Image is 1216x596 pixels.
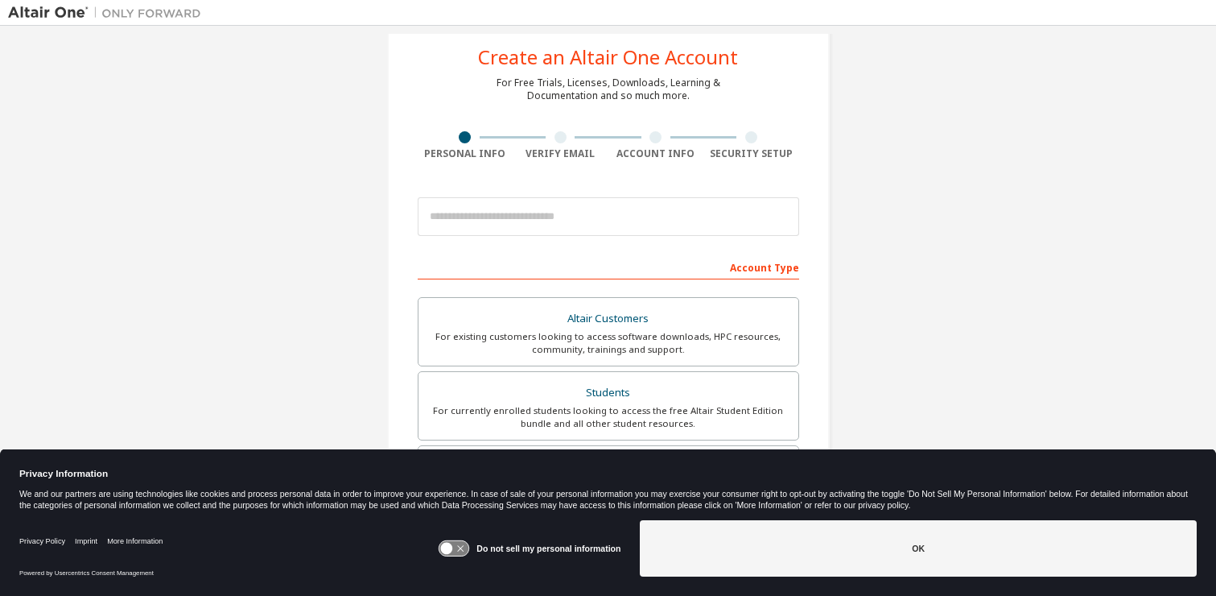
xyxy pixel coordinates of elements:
div: Account Type [418,254,799,279]
div: For Free Trials, Licenses, Downloads, Learning & Documentation and so much more. [497,77,720,102]
div: Verify Email [513,147,608,160]
div: Personal Info [418,147,513,160]
div: Students [428,382,789,404]
div: For currently enrolled students looking to access the free Altair Student Edition bundle and all ... [428,404,789,430]
div: Security Setup [703,147,799,160]
div: Account Info [608,147,704,160]
img: Altair One [8,5,209,21]
div: For existing customers looking to access software downloads, HPC resources, community, trainings ... [428,330,789,356]
div: Altair Customers [428,308,789,330]
div: Create an Altair One Account [478,48,738,67]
